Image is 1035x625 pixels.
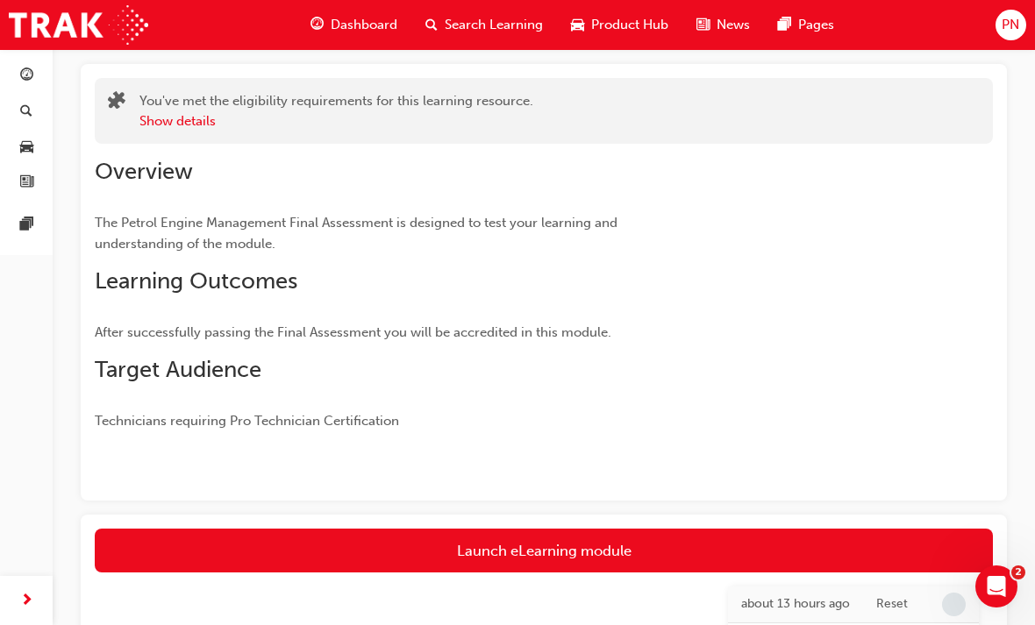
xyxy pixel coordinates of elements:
[95,158,193,185] span: Overview
[1011,565,1025,579] span: 2
[557,7,682,43] a: car-iconProduct Hub
[331,15,397,35] span: Dashboard
[9,5,148,45] img: Trak
[310,14,324,36] span: guage-icon
[996,10,1026,40] button: PN
[20,68,33,84] span: guage-icon
[1002,15,1019,35] span: PN
[571,14,584,36] span: car-icon
[425,14,438,36] span: search-icon
[20,139,33,155] span: car-icon
[20,217,33,233] span: pages-icon
[20,590,33,612] span: next-icon
[876,596,908,613] div: Reset
[20,175,33,191] span: news-icon
[717,15,750,35] span: News
[95,529,993,572] a: Launch eLearning module
[139,91,533,131] div: You've met the eligibility requirements for this learning resource.
[20,104,32,120] span: search-icon
[296,7,411,43] a: guage-iconDashboard
[95,356,261,383] span: Target Audience
[95,267,297,295] span: Learning Outcomes
[942,593,966,616] span: learningRecordVerb_NONE-icon
[95,413,399,429] span: Technicians requiring Pro Technician Certification
[764,7,848,43] a: pages-iconPages
[95,215,621,252] span: The Petrol Engine Management Final Assessment is designed to test your learning and understanding...
[591,15,668,35] span: Product Hub
[975,565,1017,607] iframe: Intercom live chat
[778,14,791,36] span: pages-icon
[696,14,710,36] span: news-icon
[411,7,557,43] a: search-iconSearch Learning
[139,111,216,131] button: Show details
[682,7,764,43] a: news-iconNews
[741,594,850,614] div: Wed Aug 20 2025 17:32:04 GMT+1000 (Australian Eastern Standard Time)
[798,15,834,35] span: Pages
[95,324,611,340] span: After successfully passing the Final Assessment you will be accredited in this module.
[108,93,125,113] span: puzzle-icon
[445,15,543,35] span: Search Learning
